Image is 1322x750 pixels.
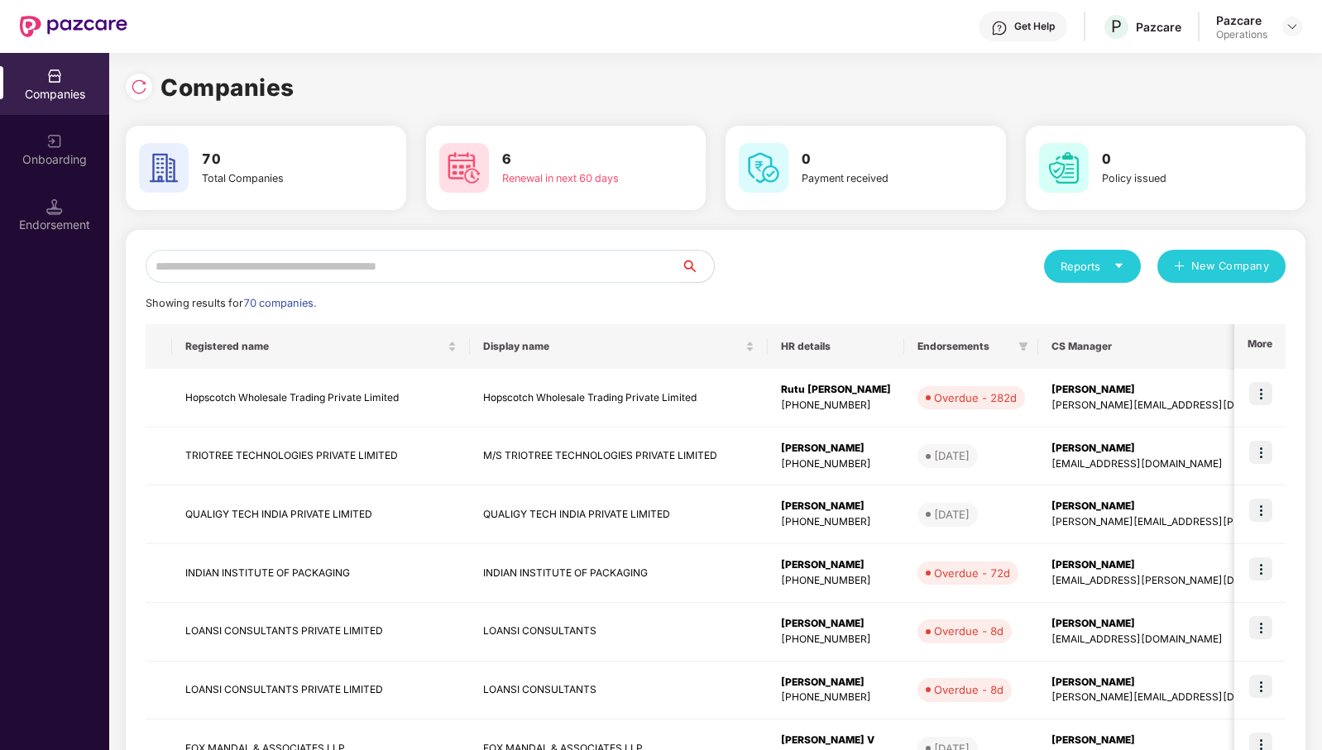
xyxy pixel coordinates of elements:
[781,441,891,456] div: [PERSON_NAME]
[1249,441,1272,464] img: icon
[1014,20,1055,33] div: Get Help
[781,632,891,647] div: [PHONE_NUMBER]
[1018,342,1028,351] span: filter
[1249,499,1272,522] img: icon
[781,557,891,573] div: [PERSON_NAME]
[739,143,788,193] img: svg+xml;base64,PHN2ZyB4bWxucz0iaHR0cDovL3d3dy53My5vcmcvMjAwMC9zdmciIHdpZHRoPSI2MCIgaGVpZ2h0PSI2MC...
[1249,557,1272,580] img: icon
[680,250,715,283] button: search
[172,428,470,486] td: TRIOTREE TECHNOLOGIES PRIVATE LIMITED
[502,170,644,187] div: Renewal in next 60 days
[781,514,891,530] div: [PHONE_NUMBER]
[185,340,444,353] span: Registered name
[802,149,944,170] h3: 0
[1249,616,1272,639] img: icon
[917,340,1012,353] span: Endorsements
[991,20,1008,36] img: svg+xml;base64,PHN2ZyBpZD0iSGVscC0zMngzMiIgeG1sbnM9Imh0dHA6Ly93d3cudzMub3JnLzIwMDAvc3ZnIiB3aWR0aD...
[172,662,470,720] td: LOANSI CONSULTANTS PRIVATE LIMITED
[46,133,63,150] img: svg+xml;base64,PHN2ZyB3aWR0aD0iMjAiIGhlaWdodD0iMjAiIHZpZXdCb3g9IjAgMCAyMCAyMCIgZmlsbD0ibm9uZSIgeG...
[1136,19,1181,35] div: Pazcare
[1111,17,1122,36] span: P
[470,485,768,544] td: QUALIGY TECH INDIA PRIVATE LIMITED
[243,297,316,309] span: 70 companies.
[483,340,742,353] span: Display name
[934,447,970,464] div: [DATE]
[131,79,147,95] img: svg+xml;base64,PHN2ZyBpZD0iUmVsb2FkLTMyeDMyIiB4bWxucz0iaHR0cDovL3d3dy53My5vcmcvMjAwMC9zdmciIHdpZH...
[172,324,470,369] th: Registered name
[934,389,1017,406] div: Overdue - 282d
[1249,382,1272,405] img: icon
[781,573,891,589] div: [PHONE_NUMBER]
[1102,170,1244,187] div: Policy issued
[470,428,768,486] td: M/S TRIOTREE TECHNOLOGIES PRIVATE LIMITED
[1102,149,1244,170] h3: 0
[1061,258,1124,275] div: Reports
[172,603,470,662] td: LOANSI CONSULTANTS PRIVATE LIMITED
[20,16,127,37] img: New Pazcare Logo
[1216,28,1267,41] div: Operations
[781,456,891,472] div: [PHONE_NUMBER]
[470,603,768,662] td: LOANSI CONSULTANTS
[1216,12,1267,28] div: Pazcare
[1249,675,1272,698] img: icon
[768,324,904,369] th: HR details
[202,170,344,187] div: Total Companies
[202,149,344,170] h3: 70
[1114,260,1124,271] span: caret-down
[46,68,63,84] img: svg+xml;base64,PHN2ZyBpZD0iQ29tcGFuaWVzIiB4bWxucz0iaHR0cDovL3d3dy53My5vcmcvMjAwMC9zdmciIHdpZHRoPS...
[1191,258,1270,275] span: New Company
[781,616,891,632] div: [PERSON_NAME]
[470,324,768,369] th: Display name
[470,544,768,603] td: INDIAN INSTITUTE OF PACKAGING
[470,662,768,720] td: LOANSI CONSULTANTS
[781,733,891,748] div: [PERSON_NAME] V
[781,499,891,514] div: [PERSON_NAME]
[802,170,944,187] div: Payment received
[502,149,644,170] h3: 6
[172,485,470,544] td: QUALIGY TECH INDIA PRIVATE LIMITED
[1174,260,1185,274] span: plus
[781,382,891,398] div: Rutu [PERSON_NAME]
[934,623,1003,639] div: Overdue - 8d
[439,143,489,193] img: svg+xml;base64,PHN2ZyB4bWxucz0iaHR0cDovL3d3dy53My5vcmcvMjAwMC9zdmciIHdpZHRoPSI2MCIgaGVpZ2h0PSI2MC...
[781,690,891,705] div: [PHONE_NUMBER]
[470,369,768,428] td: Hopscotch Wholesale Trading Private Limited
[172,544,470,603] td: INDIAN INSTITUTE OF PACKAGING
[934,681,1003,698] div: Overdue - 8d
[1286,20,1299,33] img: svg+xml;base64,PHN2ZyBpZD0iRHJvcGRvd24tMzJ4MzIiIHhtbG5zPSJodHRwOi8vd3d3LnczLm9yZy8yMDAwL3N2ZyIgd2...
[680,260,714,273] span: search
[46,198,63,215] img: svg+xml;base64,PHN2ZyB3aWR0aD0iMTQuNSIgaGVpZ2h0PSIxNC41IiB2aWV3Qm94PSIwIDAgMTYgMTYiIGZpbGw9Im5vbm...
[139,143,189,193] img: svg+xml;base64,PHN2ZyB4bWxucz0iaHR0cDovL3d3dy53My5vcmcvMjAwMC9zdmciIHdpZHRoPSI2MCIgaGVpZ2h0PSI2MC...
[146,297,316,309] span: Showing results for
[1157,250,1286,283] button: plusNew Company
[781,675,891,690] div: [PERSON_NAME]
[1234,324,1286,369] th: More
[1039,143,1089,193] img: svg+xml;base64,PHN2ZyB4bWxucz0iaHR0cDovL3d3dy53My5vcmcvMjAwMC9zdmciIHdpZHRoPSI2MCIgaGVpZ2h0PSI2MC...
[934,565,1010,581] div: Overdue - 72d
[1015,337,1032,356] span: filter
[160,69,295,106] h1: Companies
[172,369,470,428] td: Hopscotch Wholesale Trading Private Limited
[934,506,970,523] div: [DATE]
[781,398,891,413] div: [PHONE_NUMBER]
